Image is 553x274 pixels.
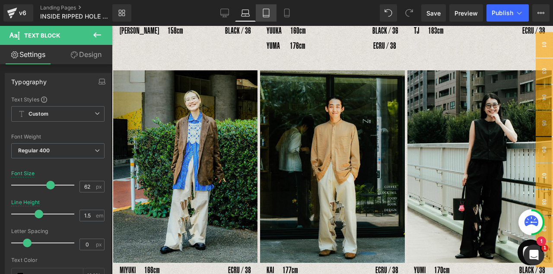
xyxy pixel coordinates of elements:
[17,7,28,19] div: v6
[424,137,441,163] span: 07
[302,237,385,252] p: YUMI 170cm
[18,147,50,154] b: Regular 400
[155,13,238,28] p: YUMA 176cm
[11,170,35,176] div: Font Size
[454,9,478,18] span: Preview
[486,4,529,22] button: Publish
[524,245,544,265] iframe: Intercom live chat
[11,96,105,103] div: Text Styles
[96,184,103,189] span: px
[424,32,441,58] span: 03
[40,13,110,20] span: INSIDE RIPPED HOLE PANTS
[403,214,434,242] inbox-online-store-chat: Shopifyオンラインストアチャット
[58,45,114,64] a: Design
[449,4,483,22] a: Preview
[155,237,238,252] p: KAI 177cm
[251,13,292,28] div: ECRU / 38
[11,134,105,140] div: Font Weight
[24,32,60,39] span: Text Block
[104,237,139,252] div: ECRU / 38
[426,9,441,18] span: Save
[398,237,433,252] div: BLACK / 38
[424,111,441,137] span: 06
[380,4,397,22] button: Undo
[214,4,235,22] a: Desktop
[96,213,103,218] span: em
[251,237,286,252] div: ECRU / 38
[8,237,91,252] p: MIYUKI 166cm
[424,164,441,189] span: 08
[532,4,550,22] button: More
[424,59,441,84] span: 04
[11,73,47,85] div: Typography
[29,110,48,118] b: Custom
[424,85,441,110] span: 05
[112,4,131,22] a: New Library
[11,257,105,263] div: Text Color
[424,6,441,31] span: 01
[492,9,513,16] span: Publish
[424,190,441,215] span: 09
[541,245,548,252] span: 1
[400,4,418,22] button: Redo
[40,4,127,11] a: Landing Pages
[276,4,297,22] a: Mobile
[11,228,105,234] div: Letter Spacing
[256,4,276,22] a: Tablet
[3,4,33,22] a: v6
[96,242,103,247] span: px
[235,4,256,22] a: Laptop
[11,199,40,205] div: Line Height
